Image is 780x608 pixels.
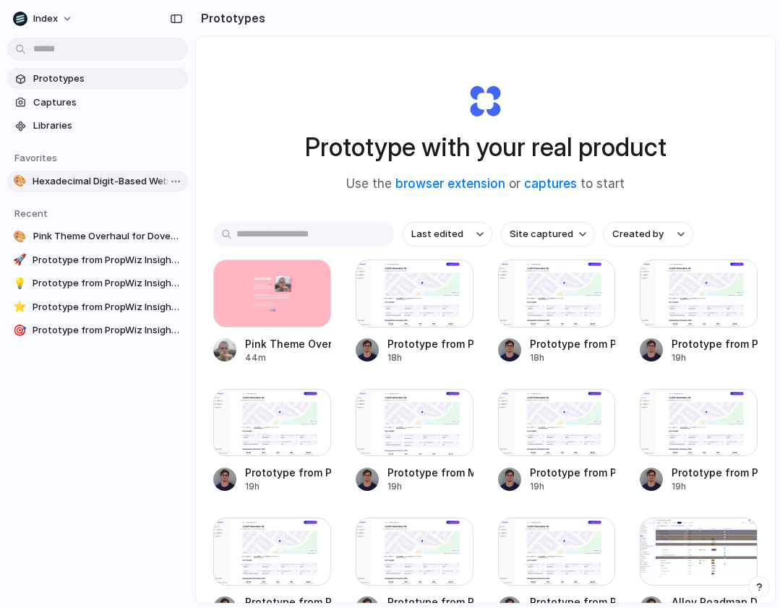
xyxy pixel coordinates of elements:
[530,351,616,364] div: 18h
[245,336,331,351] div: Pink Theme Overhaul for Dovetail
[33,12,58,26] span: Index
[245,480,331,493] div: 19h
[7,92,188,114] a: Captures
[245,351,331,364] div: 44m
[530,480,616,493] div: 19h
[14,152,57,163] span: Favorites
[7,115,188,137] a: Libraries
[213,260,331,364] a: Pink Theme Overhaul for DovetailPink Theme Overhaul for Dovetail44m
[346,175,625,194] span: Use the or to start
[387,336,473,351] div: Prototype from PropWiz Insights 5/458 Maroubra Rd
[13,229,27,244] div: 🎨
[7,226,188,247] a: 🎨Pink Theme Overhaul for Dovetail
[672,336,758,351] div: Prototype from PropWiz Insights Demographic & Lifestyle
[13,253,27,267] div: 🚀
[33,95,182,110] span: Captures
[7,68,188,90] a: Prototypes
[13,174,27,189] div: 🎨
[213,389,331,494] a: Prototype from PropWiz Insights 5/458 Maroubra RdPrototype from PropWiz Insights 5/458 Maroubra R...
[245,465,331,480] div: Prototype from PropWiz Insights 5/458 Maroubra Rd
[356,389,473,494] a: Prototype from Maroubra InsightsPrototype from Maroubra Insights19h
[672,351,758,364] div: 19h
[33,300,182,314] span: Prototype from PropWiz Insights 5/458 Maroubra Rd
[7,296,188,318] a: ⭐Prototype from PropWiz Insights 5/458 Maroubra Rd
[395,176,505,191] a: browser extension
[672,465,758,480] div: Prototype from PropWiz Insights 5/458 Maroubra Rd
[411,227,463,241] span: Last edited
[195,9,265,27] h2: Prototypes
[387,480,473,493] div: 19h
[7,171,188,192] a: 🎨Hexadecimal Digit-Based Website Demo
[403,222,492,247] button: Last edited
[530,336,616,351] div: Prototype from PropWiz Insights Demographic Lifestyle
[33,276,182,291] span: Prototype from PropWiz Insights Demographic Lifestyle
[501,222,595,247] button: Site captured
[33,229,182,244] span: Pink Theme Overhaul for Dovetail
[13,300,27,314] div: ⭐
[7,320,188,341] a: 🎯Prototype from PropWiz Insights Demographic & Lifestyle
[7,273,188,294] a: 💡Prototype from PropWiz Insights Demographic Lifestyle
[530,465,616,480] div: Prototype from PropWiz Insights 5/458 Maroubra Rd
[387,351,473,364] div: 18h
[640,389,758,494] a: Prototype from PropWiz Insights 5/458 Maroubra RdPrototype from PropWiz Insights 5/458 Maroubra R...
[13,276,27,291] div: 💡
[33,72,182,86] span: Prototypes
[640,260,758,364] a: Prototype from PropWiz Insights Demographic & LifestylePrototype from PropWiz Insights Demographi...
[498,389,616,494] a: Prototype from PropWiz Insights 5/458 Maroubra RdPrototype from PropWiz Insights 5/458 Maroubra R...
[612,227,664,241] span: Created by
[305,128,667,166] h1: Prototype with your real product
[387,465,473,480] div: Prototype from Maroubra Insights
[14,207,48,219] span: Recent
[7,249,188,271] a: 🚀Prototype from PropWiz Insights 5/458 Maroubra Rd
[356,260,473,364] a: Prototype from PropWiz Insights 5/458 Maroubra RdPrototype from PropWiz Insights 5/458 Maroubra R...
[33,253,182,267] span: Prototype from PropWiz Insights 5/458 Maroubra Rd
[498,260,616,364] a: Prototype from PropWiz Insights Demographic LifestylePrototype from PropWiz Insights Demographic ...
[33,174,182,189] span: Hexadecimal Digit-Based Website Demo
[672,480,758,493] div: 19h
[7,7,80,30] button: Index
[33,119,182,133] span: Libraries
[604,222,693,247] button: Created by
[510,227,573,241] span: Site captured
[524,176,577,191] a: captures
[13,323,27,338] div: 🎯
[33,323,182,338] span: Prototype from PropWiz Insights Demographic & Lifestyle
